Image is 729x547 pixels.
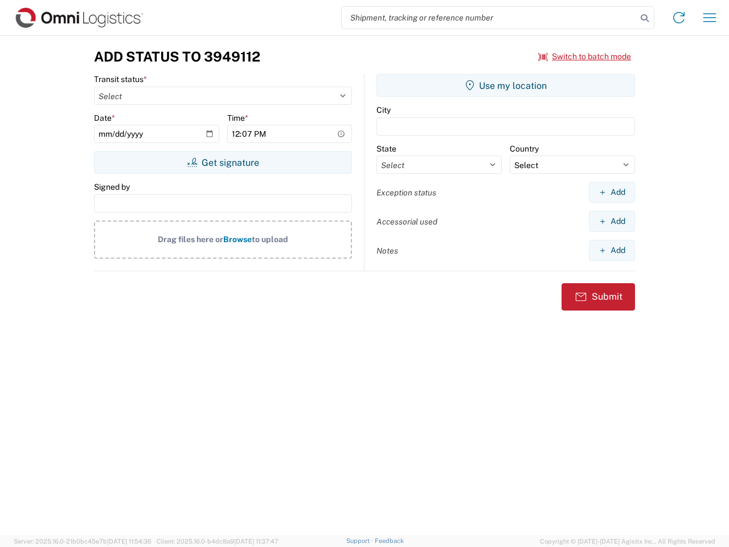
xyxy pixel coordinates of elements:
[94,113,115,123] label: Date
[538,47,631,66] button: Switch to batch mode
[107,538,151,545] span: [DATE] 11:54:36
[376,105,391,115] label: City
[589,240,635,261] button: Add
[589,182,635,203] button: Add
[376,74,635,97] button: Use my location
[346,537,375,544] a: Support
[540,536,715,546] span: Copyright © [DATE]-[DATE] Agistix Inc., All Rights Reserved
[375,537,404,544] a: Feedback
[94,182,130,192] label: Signed by
[562,283,635,311] button: Submit
[157,538,279,545] span: Client: 2025.16.0-b4dc8a9
[252,235,288,244] span: to upload
[589,211,635,232] button: Add
[376,187,436,198] label: Exception status
[510,144,539,154] label: Country
[94,151,352,174] button: Get signature
[376,246,398,256] label: Notes
[227,113,248,123] label: Time
[94,74,147,84] label: Transit status
[14,538,151,545] span: Server: 2025.16.0-21b0bc45e7b
[376,217,437,227] label: Accessorial used
[234,538,279,545] span: [DATE] 11:37:47
[158,235,223,244] span: Drag files here or
[342,7,637,28] input: Shipment, tracking or reference number
[94,48,260,65] h3: Add Status to 3949112
[223,235,252,244] span: Browse
[376,144,396,154] label: State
